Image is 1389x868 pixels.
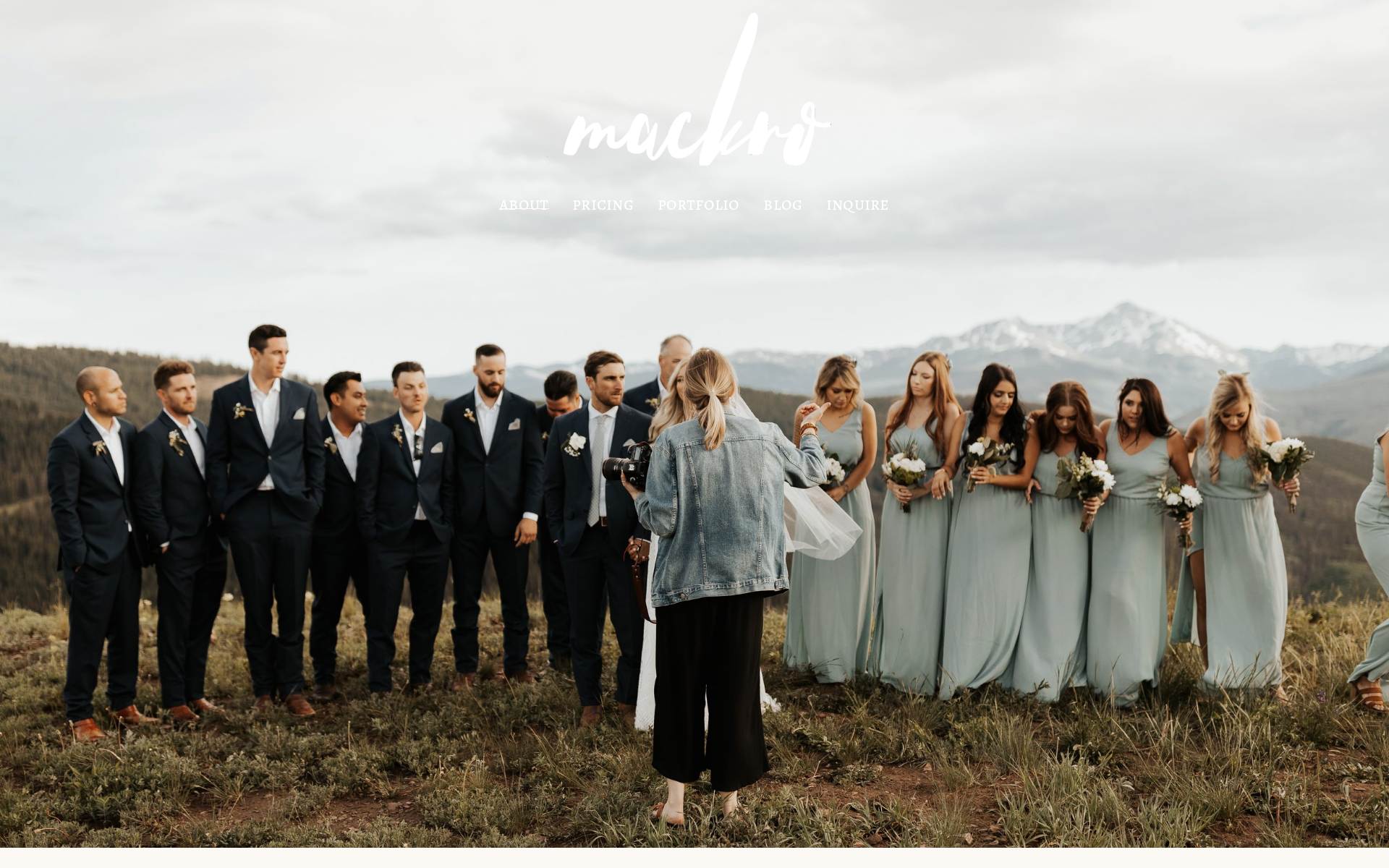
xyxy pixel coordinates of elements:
a: pricing [572,198,634,210]
a: about [499,198,548,210]
a: portfolio [658,198,740,210]
a: blog [763,198,802,210]
img: MACKRO PHOTOGRAPHY | Denver Colorado Wedding Photographer [533,1,856,194]
a: inquire [826,198,890,210]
